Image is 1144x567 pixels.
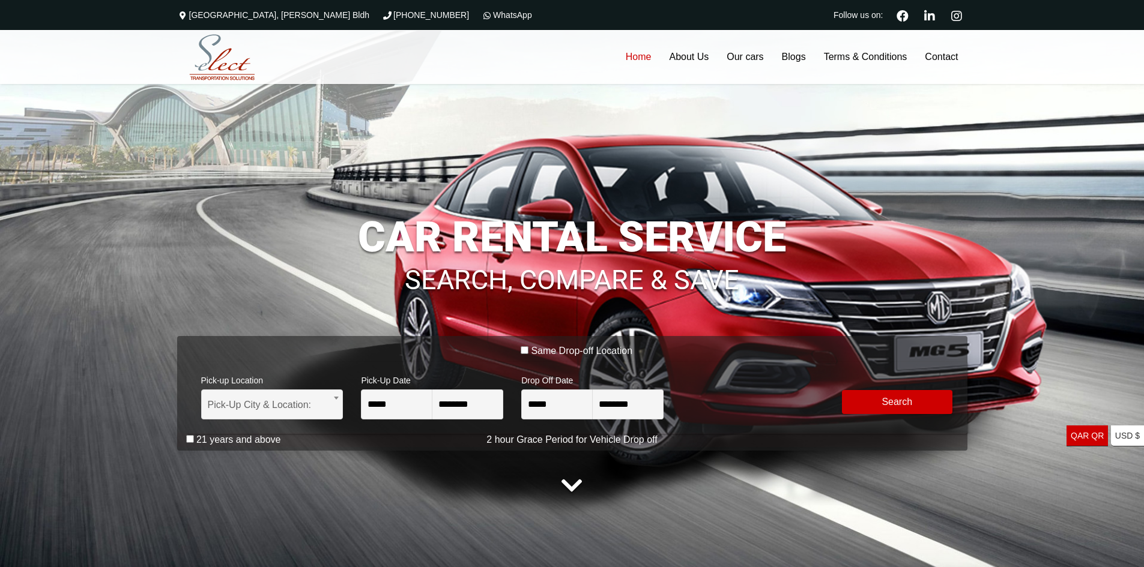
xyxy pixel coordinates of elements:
[177,433,967,447] p: 2 hour Grace Period for Vehicle Drop off
[361,368,503,389] span: Pick-Up Date
[916,30,967,84] a: Contact
[201,368,344,389] span: Pick-up Location
[201,389,344,419] span: Pick-Up City & Location:
[842,390,952,414] button: Modify Search
[531,345,632,357] label: Same Drop-off Location
[815,30,916,84] a: Terms & Conditions
[196,434,281,446] label: 21 years and above
[177,216,967,258] h1: CAR RENTAL SERVICE
[892,8,913,22] a: Facebook
[617,30,661,84] a: Home
[946,8,967,22] a: Instagram
[177,248,967,294] h1: SEARCH, COMPARE & SAVE
[381,10,469,20] a: [PHONE_NUMBER]
[718,30,772,84] a: Our cars
[1111,425,1144,446] a: USD $
[521,368,664,389] span: Drop Off Date
[208,390,337,420] span: Pick-Up City & Location:
[919,8,940,22] a: Linkedin
[1067,425,1108,446] a: QAR QR
[180,32,264,83] img: Select Rent a Car
[481,10,532,20] a: WhatsApp
[773,30,815,84] a: Blogs
[660,30,718,84] a: About Us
